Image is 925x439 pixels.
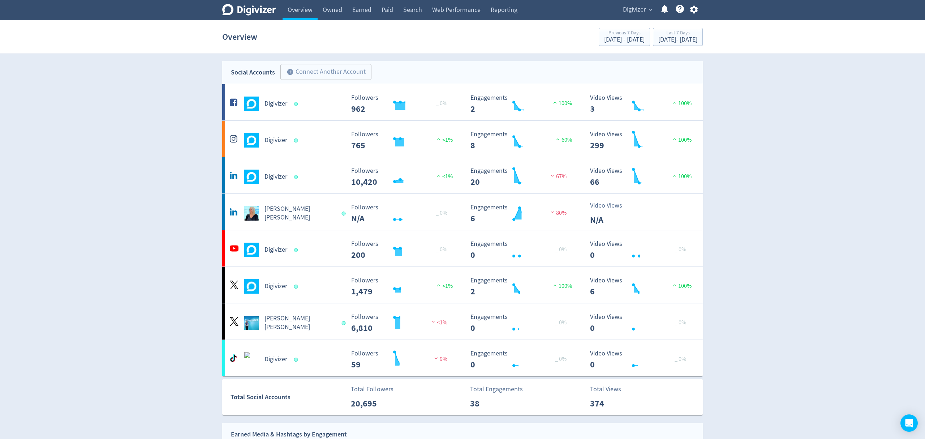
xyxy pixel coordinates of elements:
[294,102,300,106] span: Data last synced: 28 Aug 2025, 9:02am (AEST)
[348,240,456,260] svg: Followers 200
[435,136,442,142] img: positive-performance.svg
[554,136,562,142] img: positive-performance.svg
[647,7,654,13] span: expand_more
[435,282,453,290] span: <1%
[467,204,575,223] svg: Engagements 6
[671,173,678,178] img: positive-performance.svg
[671,136,678,142] img: positive-performance.svg
[671,282,678,288] img: positive-performance.svg
[287,68,294,76] span: add_circle
[231,67,275,78] div: Social Accounts
[244,243,259,257] img: Digivizer undefined
[294,138,300,142] span: Data last synced: 28 Aug 2025, 9:02am (AEST)
[244,97,259,111] img: Digivizer undefined
[653,28,703,46] button: Last 7 Days[DATE]- [DATE]
[222,267,703,303] a: Digivizer undefinedDigivizer Followers 1,479 Followers 1,479 <1% Engagements 2 Engagements 2 100%...
[222,340,703,376] a: Digivizer undefinedDigivizer Followers 59 Followers 59 9% Engagements 0 Engagements 0 _ 0% Video ...
[551,282,559,288] img: positive-performance.svg
[435,173,453,180] span: <1%
[549,209,567,217] span: 80%
[430,319,447,326] span: <1%
[467,167,575,187] svg: Engagements 20
[586,94,695,114] svg: Video Views 3
[586,131,695,150] svg: Video Views 299
[435,282,442,288] img: positive-performance.svg
[348,204,456,223] svg: Followers N/A
[264,246,287,254] h5: Digivizer
[222,230,703,267] a: Digivizer undefinedDigivizer Followers 200 Followers 200 _ 0% Engagements 0 Engagements 0 _ 0% Vi...
[264,314,335,332] h5: [PERSON_NAME] [PERSON_NAME]
[590,384,632,394] p: Total Views
[435,173,442,178] img: positive-performance.svg
[658,30,697,37] div: Last 7 Days
[244,316,259,330] img: Emma Lo Russo undefined
[244,133,259,148] img: Digivizer undefined
[348,314,456,333] svg: Followers 6,810
[275,65,371,80] a: Connect Another Account
[222,25,257,48] h1: Overview
[470,397,512,410] p: 38
[231,392,346,402] div: Total Social Accounts
[348,167,456,187] svg: Followers 10,420
[341,321,348,325] span: Data last synced: 27 Aug 2025, 8:02pm (AEST)
[555,246,567,253] span: _ 0%
[551,282,572,290] span: 100%
[294,285,300,289] span: Data last synced: 28 Aug 2025, 6:02am (AEST)
[675,246,686,253] span: _ 0%
[348,131,456,150] svg: Followers 765
[671,173,692,180] span: 100%
[549,173,567,180] span: 67%
[675,319,686,326] span: _ 0%
[436,246,447,253] span: _ 0%
[351,397,392,410] p: 20,695
[222,84,703,120] a: Digivizer undefinedDigivizer Followers 962 Followers 962 _ 0% Engagements 2 Engagements 2 100% Vi...
[222,194,703,230] a: Emma Lo Russo undefined[PERSON_NAME] [PERSON_NAME] Followers N/A Followers N/A _ 0% Engagements 6...
[467,131,575,150] svg: Engagements 8
[436,100,447,107] span: _ 0%
[430,319,437,324] img: negative-performance.svg
[264,282,287,291] h5: Digivizer
[620,4,654,16] button: Digivizer
[341,212,348,216] span: Data last synced: 28 Aug 2025, 7:02am (AEST)
[264,205,335,222] h5: [PERSON_NAME] [PERSON_NAME]
[599,28,650,46] button: Previous 7 Days[DATE] - [DATE]
[586,350,695,369] svg: Video Views 0
[294,175,300,179] span: Data last synced: 28 Aug 2025, 6:02am (AEST)
[222,121,703,157] a: Digivizer undefinedDigivizer Followers 765 Followers 765 <1% Engagements 8 Engagements 8 60% Vide...
[586,240,695,260] svg: Video Views 0
[348,350,456,369] svg: Followers 59
[348,277,456,296] svg: Followers 1,479
[604,30,645,37] div: Previous 7 Days
[623,4,646,16] span: Digivizer
[470,384,523,394] p: Total Engagements
[294,358,300,362] span: Data last synced: 28 Aug 2025, 8:02am (AEST)
[244,279,259,294] img: Digivizer undefined
[222,157,703,193] a: Digivizer undefinedDigivizer Followers 10,420 Followers 10,420 <1% Engagements 20 Engagements 20 ...
[264,355,287,364] h5: Digivizer
[675,355,686,363] span: _ 0%
[433,355,447,363] span: 9%
[467,277,575,296] svg: Engagements 2
[551,100,572,107] span: 100%
[554,136,572,144] span: 60%
[590,201,632,210] p: Video Views
[555,319,567,326] span: _ 0%
[590,213,632,226] p: N/A
[351,384,393,394] p: Total Followers
[244,352,259,367] img: Digivizer undefined
[264,99,287,108] h5: Digivizer
[467,94,575,114] svg: Engagements 2
[549,173,556,178] img: negative-performance.svg
[590,397,632,410] p: 374
[433,355,440,361] img: negative-performance.svg
[264,136,287,145] h5: Digivizer
[244,170,259,184] img: Digivizer undefined
[900,414,918,432] div: Open Intercom Messenger
[671,282,692,290] span: 100%
[467,314,575,333] svg: Engagements 0
[586,167,695,187] svg: Video Views 66
[280,64,371,80] button: Connect Another Account
[604,37,645,43] div: [DATE] - [DATE]
[436,209,447,217] span: _ 0%
[294,248,300,252] span: Data last synced: 28 Aug 2025, 3:01am (AEST)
